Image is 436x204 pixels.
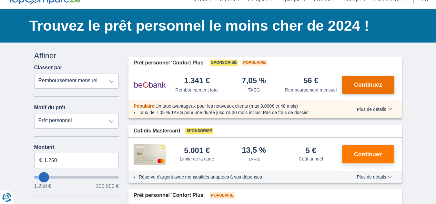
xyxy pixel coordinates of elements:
[352,174,397,180] button: Plus de détails
[357,107,392,112] span: Plus de détails
[306,147,316,154] div: 5 €
[248,87,260,93] div: TAEG
[248,156,260,163] div: TAEG
[242,77,266,85] div: 7,05 %
[34,176,119,179] input: wantToBorrow
[354,151,382,157] span: Continuez
[210,60,238,66] span: Sponsorisé
[34,184,51,189] span: 1.250 €
[34,144,119,150] label: Montant
[175,87,218,93] div: Remboursement total
[352,107,397,112] button: Plus de détails
[342,76,394,94] button: Continuez
[134,144,166,165] img: pret personnel Cofidis CC
[29,16,402,36] h1: Trouvez le prêt personnel le moins cher de 2024 !
[185,128,213,134] span: Sponsorisé
[180,156,214,162] div: Limite de la carte
[134,59,205,67] span: Prêt personnel 'Confort Plus'
[128,103,343,109] div: :
[184,77,210,85] div: 1.341 €
[242,60,267,66] span: Populaire
[34,50,119,61] div: Affiner
[139,174,338,180] li: Réserve d'argent avec mensualités adaptées à vos dépenses
[210,192,235,199] span: Populaire
[96,184,119,189] span: 100.000 €
[134,77,166,93] img: pret personnel Beobank
[34,65,62,71] label: Classer par
[134,192,205,199] span: Prêt personnel 'Confort Plus'
[134,127,180,135] span: Cofidis Mastercard
[156,103,298,109] span: Un taux avantageux pour les nouveaux clients (max 8.000€ et 48 mois)
[184,147,210,154] div: 5.001 €
[39,157,42,164] span: €
[354,82,382,88] span: Continuez
[303,77,319,85] div: 56 €
[242,146,266,155] div: 13,5 %
[299,156,323,162] div: Coût annuel
[285,87,337,93] div: Remboursement mensuel
[134,103,154,109] span: Populaire
[357,175,392,179] span: Plus de détails
[342,145,394,163] button: Continuez
[34,105,66,111] label: Motif du prêt
[139,109,338,116] li: Taux de 7,05 % TAEG pour une durée jusqu’à 30 mois inclus; Pas de frais de dossier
